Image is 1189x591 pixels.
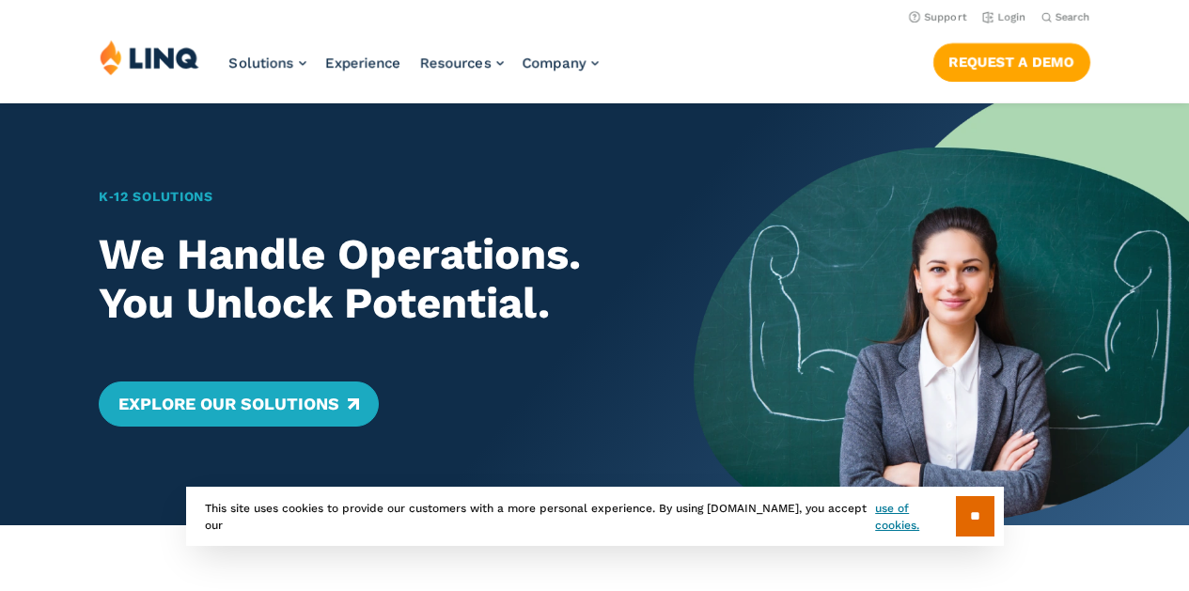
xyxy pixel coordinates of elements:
[229,39,599,101] nav: Primary Navigation
[99,187,645,207] h1: K‑12 Solutions
[229,54,294,71] span: Solutions
[100,39,199,75] img: LINQ | K‑12 Software
[229,54,306,71] a: Solutions
[99,381,378,427] a: Explore Our Solutions
[1041,10,1090,24] button: Open Search Bar
[694,103,1189,525] img: Home Banner
[523,54,587,71] span: Company
[523,54,599,71] a: Company
[909,11,967,23] a: Support
[186,487,1004,546] div: This site uses cookies to provide our customers with a more personal experience. By using [DOMAIN...
[1056,11,1090,23] span: Search
[933,43,1090,81] a: Request a Demo
[982,11,1026,23] a: Login
[325,54,401,71] a: Experience
[420,54,492,71] span: Resources
[875,500,955,534] a: use of cookies.
[933,39,1090,81] nav: Button Navigation
[99,230,645,329] h2: We Handle Operations. You Unlock Potential.
[420,54,504,71] a: Resources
